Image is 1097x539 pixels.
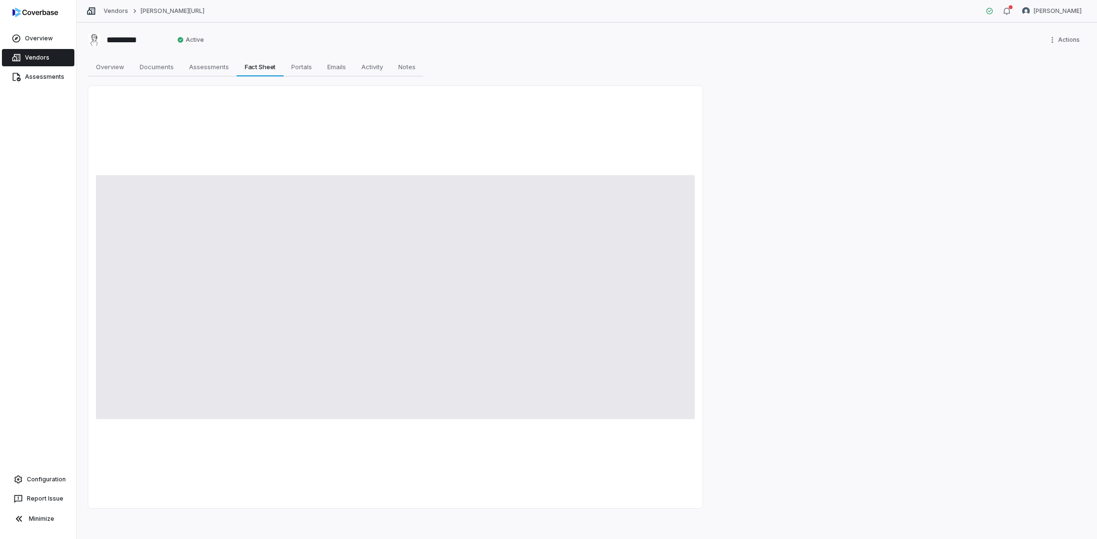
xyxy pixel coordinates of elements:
[12,8,58,17] img: logo-D7KZi-bG.svg
[4,509,72,528] button: Minimize
[1016,4,1087,18] button: Shaun Angley avatar[PERSON_NAME]
[4,471,72,488] a: Configuration
[287,61,316,73] span: Portals
[358,61,387,73] span: Activity
[136,61,178,73] span: Documents
[1034,7,1082,15] span: [PERSON_NAME]
[323,61,350,73] span: Emails
[2,49,74,66] a: Vendors
[104,7,128,15] a: Vendors
[141,7,204,15] a: [PERSON_NAME][URL]
[241,61,280,73] span: Fact Sheet
[1022,7,1030,15] img: Shaun Angley avatar
[394,61,419,73] span: Notes
[92,61,128,73] span: Overview
[4,490,72,507] button: Report Issue
[1046,33,1085,47] button: More actions
[177,36,204,44] span: Active
[185,61,233,73] span: Assessments
[2,30,74,47] a: Overview
[2,68,74,86] a: Assessments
